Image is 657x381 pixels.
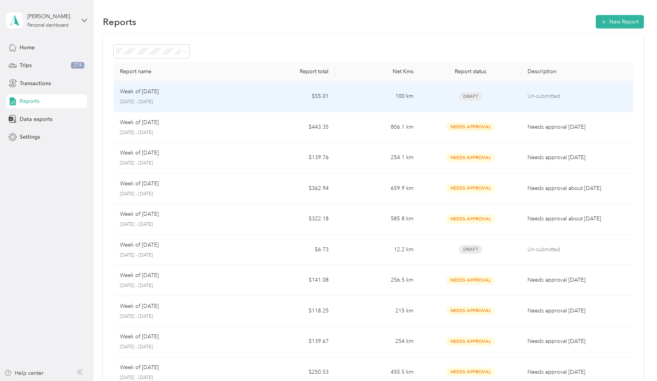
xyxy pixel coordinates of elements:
p: Needs approval [DATE] [528,337,628,346]
p: [DATE] - [DATE] [120,252,244,259]
div: Report status [426,68,516,75]
button: Help center [4,369,44,377]
p: [DATE] - [DATE] [120,282,244,289]
p: [DATE] - [DATE] [120,99,244,106]
span: Needs Approval [446,306,495,315]
span: 274 [71,62,84,69]
p: Un-submitted [528,245,628,254]
span: Reports [20,97,39,105]
p: [DATE] - [DATE] [120,129,244,136]
td: $139.67 [250,326,334,357]
td: $443.35 [250,112,334,143]
span: Needs Approval [446,368,495,376]
button: New Report [596,15,644,29]
span: Needs Approval [446,337,495,346]
td: $362.94 [250,173,334,204]
p: Needs approval about [DATE] [528,215,628,223]
span: Settings [20,133,40,141]
p: Needs approval [DATE] [528,123,628,131]
td: 215 km [335,296,420,327]
p: [DATE] - [DATE] [120,313,244,320]
span: Needs Approval [446,153,495,162]
th: Net Kms [335,62,420,81]
p: Un-submitted [528,92,628,101]
th: Report total [250,62,334,81]
p: Week of [DATE] [120,149,159,157]
p: Week of [DATE] [120,302,159,311]
span: Needs Approval [446,276,495,285]
iframe: Everlance-gr Chat Button Frame [614,338,657,381]
h1: Reports [103,18,136,26]
p: Week of [DATE] [120,363,159,372]
p: Needs approval [DATE] [528,368,628,376]
p: Week of [DATE] [120,210,159,218]
td: 585.8 km [335,204,420,235]
p: [DATE] - [DATE] [120,191,244,198]
p: Week of [DATE] [120,118,159,127]
p: Week of [DATE] [120,87,159,96]
td: $141.08 [250,265,334,296]
th: Description [521,62,635,81]
span: Draft [459,245,482,254]
span: Needs Approval [446,215,495,223]
div: [PERSON_NAME] [27,12,76,20]
td: 256.5 km [335,265,420,296]
td: 659.9 km [335,173,420,204]
span: Home [20,44,35,52]
p: Needs approval about [DATE] [528,184,628,193]
td: 12.2 km [335,235,420,265]
p: Week of [DATE] [120,271,159,280]
p: Week of [DATE] [120,241,159,249]
td: 254 km [335,326,420,357]
p: [DATE] - [DATE] [120,344,244,351]
td: $322.18 [250,204,334,235]
p: Needs approval [DATE] [528,153,628,162]
span: Needs Approval [446,123,495,131]
td: $118.25 [250,296,334,327]
td: $6.73 [250,235,334,265]
span: Data exports [20,115,52,123]
span: Draft [459,92,482,101]
p: [DATE] - [DATE] [120,160,244,167]
td: $139.76 [250,143,334,173]
p: Needs approval [DATE] [528,276,628,284]
td: 100 km [335,81,420,112]
td: 806.1 km [335,112,420,143]
p: Week of [DATE] [120,332,159,341]
p: [DATE] - [DATE] [120,221,244,228]
th: Report name [114,62,250,81]
td: $55.01 [250,81,334,112]
td: 254.1 km [335,143,420,173]
p: Week of [DATE] [120,180,159,188]
div: Personal dashboard [27,23,69,28]
span: Transactions [20,79,51,87]
span: Trips [20,61,32,69]
p: Needs approval [DATE] [528,307,628,315]
span: Needs Approval [446,184,495,193]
